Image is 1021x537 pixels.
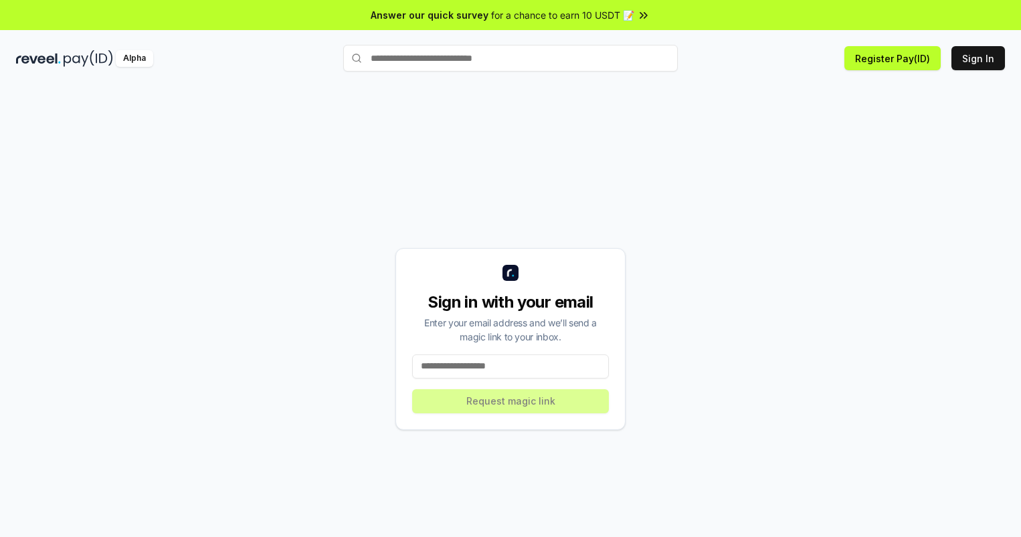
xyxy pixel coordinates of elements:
span: for a chance to earn 10 USDT 📝 [491,8,634,22]
div: Alpha [116,50,153,67]
button: Sign In [951,46,1005,70]
div: Enter your email address and we’ll send a magic link to your inbox. [412,316,609,344]
img: logo_small [502,265,519,281]
div: Sign in with your email [412,292,609,313]
img: pay_id [64,50,113,67]
button: Register Pay(ID) [844,46,941,70]
span: Answer our quick survey [371,8,488,22]
img: reveel_dark [16,50,61,67]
